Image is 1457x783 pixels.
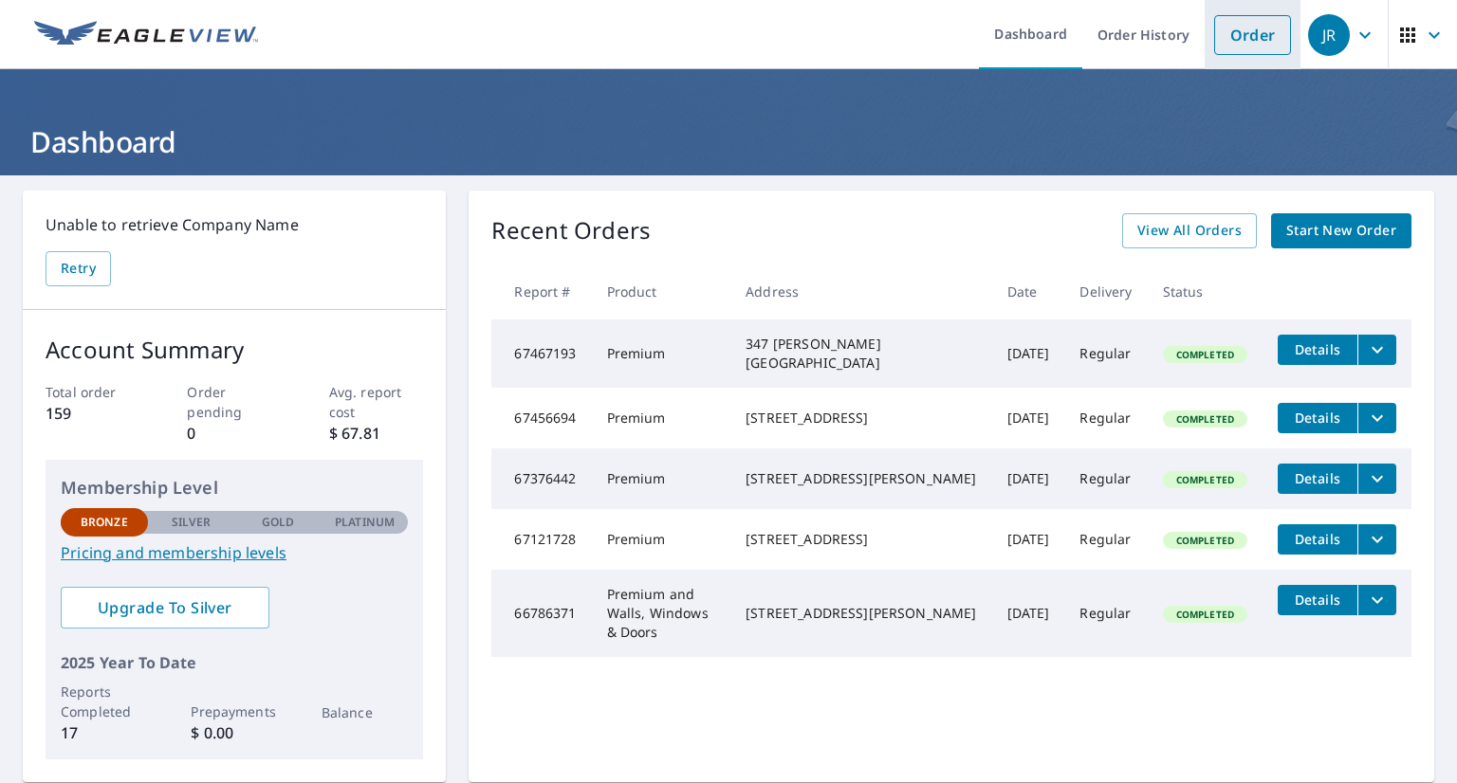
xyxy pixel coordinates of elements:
p: Gold [262,514,294,531]
p: 17 [61,721,148,744]
p: Bronze [81,514,128,531]
p: Unable to retrieve Company Name [46,213,423,236]
span: Details [1289,469,1346,487]
p: Platinum [335,514,395,531]
p: $ 0.00 [191,721,278,744]
td: Regular [1064,570,1147,657]
div: [STREET_ADDRESS] [746,409,976,428]
th: Date [992,264,1065,319]
p: 0 [187,422,282,445]
td: 67121728 [491,509,591,570]
p: Membership Level [61,475,408,501]
button: filesDropdownBtn-67121728 [1357,524,1396,555]
span: Start New Order [1286,219,1396,243]
th: Product [592,264,731,319]
span: Details [1289,409,1346,427]
a: Order [1214,15,1291,55]
p: Account Summary [46,333,423,367]
td: 67467193 [491,319,591,388]
span: Completed [1165,534,1245,547]
a: Upgrade To Silver [61,587,269,628]
span: Completed [1165,473,1245,486]
a: Pricing and membership levels [61,541,408,564]
td: [DATE] [992,448,1065,509]
td: Premium [592,509,731,570]
td: Premium and Walls, Windows & Doors [592,570,731,657]
span: Retry [61,257,96,281]
td: Premium [592,319,731,388]
span: Completed [1165,348,1245,361]
td: [DATE] [992,388,1065,448]
span: Details [1289,530,1346,548]
p: Recent Orders [491,213,651,248]
p: 159 [46,402,140,425]
td: 66786371 [491,570,591,657]
span: Completed [1165,608,1245,621]
td: Regular [1064,509,1147,570]
button: detailsBtn-67121728 [1278,524,1357,555]
button: detailsBtn-67376442 [1278,464,1357,494]
p: Avg. report cost [329,382,424,422]
td: [DATE] [992,319,1065,388]
th: Delivery [1064,264,1147,319]
td: Regular [1064,448,1147,509]
button: Retry [46,251,111,286]
span: Details [1289,340,1346,358]
button: filesDropdownBtn-67456694 [1357,403,1396,433]
td: 67456694 [491,388,591,448]
td: [DATE] [992,570,1065,657]
td: Regular [1064,388,1147,448]
span: Completed [1165,412,1245,426]
th: Status [1148,264,1263,319]
div: [STREET_ADDRESS] [746,530,976,549]
p: Silver [172,514,212,531]
a: Start New Order [1271,213,1411,248]
button: detailsBtn-67467193 [1278,335,1357,365]
td: [DATE] [992,509,1065,570]
div: [STREET_ADDRESS][PERSON_NAME] [746,604,976,623]
button: filesDropdownBtn-66786371 [1357,585,1396,615]
button: filesDropdownBtn-67467193 [1357,335,1396,365]
h1: Dashboard [23,122,1434,161]
p: Reports Completed [61,682,148,721]
div: 347 [PERSON_NAME] [GEOGRAPHIC_DATA] [746,335,976,373]
img: EV Logo [34,21,258,49]
span: Upgrade To Silver [76,597,254,618]
span: View All Orders [1137,219,1242,243]
span: Details [1289,591,1346,609]
td: Premium [592,448,731,509]
th: Address [730,264,991,319]
button: filesDropdownBtn-67376442 [1357,464,1396,494]
p: 2025 Year To Date [61,651,408,674]
div: [STREET_ADDRESS][PERSON_NAME] [746,469,976,488]
p: $ 67.81 [329,422,424,445]
p: Prepayments [191,701,278,721]
p: Total order [46,382,140,402]
td: 67376442 [491,448,591,509]
button: detailsBtn-67456694 [1278,403,1357,433]
p: Balance [322,702,409,722]
th: Report # [491,264,591,319]
p: Order pending [187,382,282,422]
td: Regular [1064,319,1147,388]
div: JR [1308,14,1350,56]
a: View All Orders [1122,213,1257,248]
td: Premium [592,388,731,448]
button: detailsBtn-66786371 [1278,585,1357,615]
